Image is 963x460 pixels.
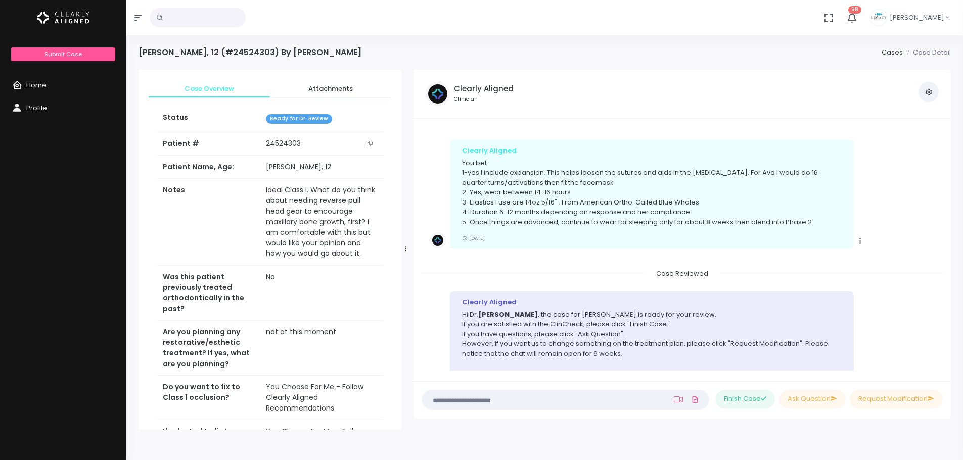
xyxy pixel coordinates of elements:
button: Finish Case [715,390,775,408]
span: 98 [848,6,861,14]
button: Request Modification [850,390,943,408]
div: scrollable content [139,70,401,430]
td: You Choose For Me - Follow Clearly Aligned Recommendations [260,376,383,420]
b: [PERSON_NAME] [478,310,538,319]
a: Cases [882,47,903,57]
span: Attachments [278,84,383,94]
img: Header Avatar [869,9,888,27]
a: Add Files [689,390,701,408]
h4: [PERSON_NAME], 12 (#24524303) By [PERSON_NAME] [139,47,361,57]
a: Submit Case [11,47,115,61]
td: Ideal Class I. What do you think about needing reverse pull head gear to encourage maxillary bone... [260,179,383,266]
p: Hi Dr. , the case for [PERSON_NAME] is ready for your review. If you are satisfied with the ClinC... [462,310,842,379]
img: Logo Horizontal [37,7,89,28]
p: You bet 1-yes I include expansion. This helps loosen the sutures and aids in the [MEDICAL_DATA]. ... [462,158,842,227]
li: Case Detail [903,47,951,58]
span: Home [26,80,47,90]
button: Ask Question [779,390,846,408]
td: not at this moment [260,321,383,376]
th: Status [157,106,260,132]
th: Patient # [157,132,260,156]
div: Clearly Aligned [462,146,842,156]
a: Add Loom Video [672,395,685,403]
th: Do you want to fix to Class 1 occlusion? [157,376,260,420]
span: Submit Case [44,50,82,58]
td: 24524303 [260,132,383,156]
th: Notes [157,179,260,266]
th: Are you planning any restorative/esthetic treatment? If yes, what are you planning? [157,321,260,376]
div: Clearly Aligned [462,297,842,308]
span: Profile [26,103,47,113]
div: scrollable content [422,127,943,371]
small: [DATE] [462,235,485,241]
span: Ready for Dr. Review [266,114,332,124]
small: Clinician [454,95,514,104]
td: No [260,266,383,321]
span: [PERSON_NAME] [890,13,944,23]
th: Was this patient previously treated orthodontically in the past? [157,266,260,321]
th: Patient Name, Age: [157,156,260,179]
h5: Clearly Aligned [454,84,514,93]
td: [PERSON_NAME], 12 [260,156,383,179]
span: Case Reviewed [644,266,720,281]
span: Case Overview [157,84,262,94]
